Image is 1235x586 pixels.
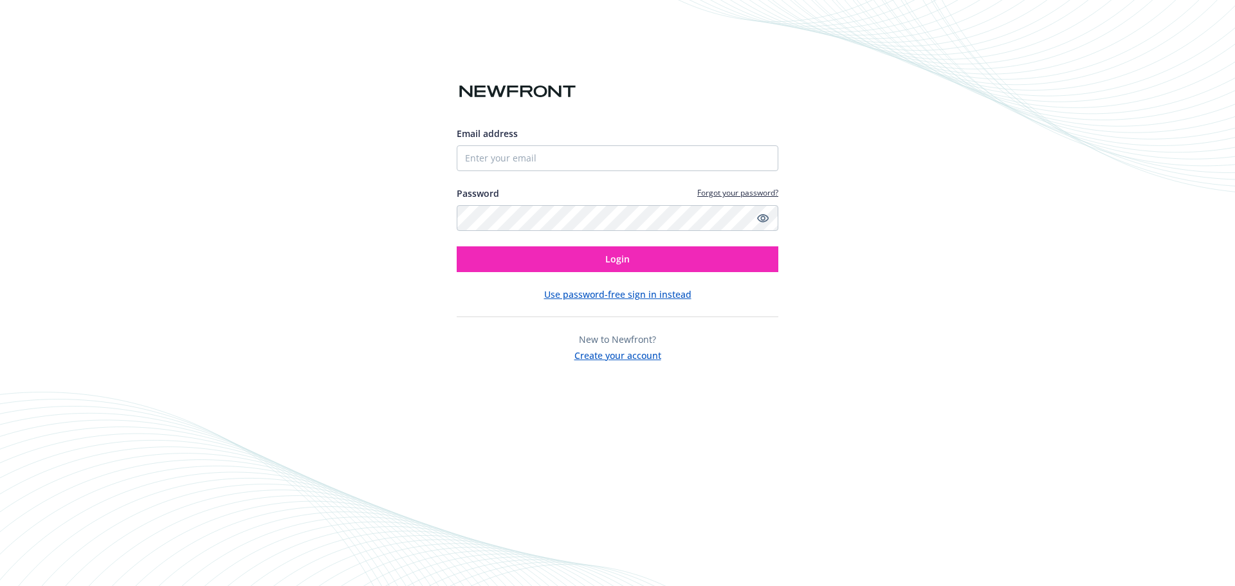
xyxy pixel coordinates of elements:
[457,246,778,272] button: Login
[457,187,499,200] label: Password
[579,333,656,345] span: New to Newfront?
[544,288,691,301] button: Use password-free sign in instead
[457,205,778,231] input: Enter your password
[457,145,778,171] input: Enter your email
[457,127,518,140] span: Email address
[755,210,771,226] a: Show password
[605,253,630,265] span: Login
[574,346,661,362] button: Create your account
[457,80,578,103] img: Newfront logo
[697,187,778,198] a: Forgot your password?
